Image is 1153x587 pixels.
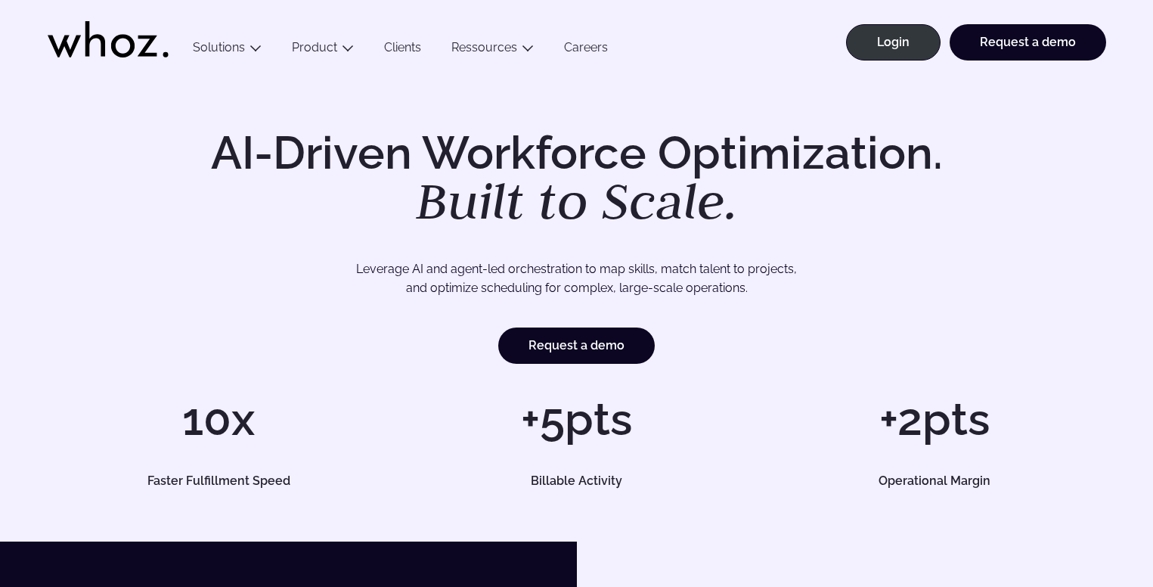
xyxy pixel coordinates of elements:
[292,40,337,54] a: Product
[846,24,941,61] a: Login
[763,396,1105,442] h1: +2pts
[369,40,436,61] a: Clients
[64,475,373,487] h5: Faster Fulfillment Speed
[780,475,1089,487] h5: Operational Margin
[498,328,655,364] a: Request a demo
[451,40,517,54] a: Ressources
[549,40,623,61] a: Careers
[950,24,1106,61] a: Request a demo
[423,475,731,487] h5: Billable Activity
[416,167,738,234] em: Built to Scale.
[405,396,748,442] h1: +5pts
[101,259,1053,298] p: Leverage AI and agent-led orchestration to map skills, match talent to projects, and optimize sch...
[436,40,549,61] button: Ressources
[178,40,277,61] button: Solutions
[277,40,369,61] button: Product
[48,396,390,442] h1: 10x
[190,130,964,227] h1: AI-Driven Workforce Optimization.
